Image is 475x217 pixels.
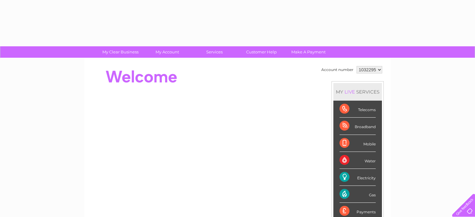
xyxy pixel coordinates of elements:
a: Customer Help [236,46,287,58]
div: MY SERVICES [333,83,382,101]
a: My Account [142,46,193,58]
div: LIVE [343,89,356,95]
a: Services [189,46,240,58]
div: Gas [340,186,376,203]
a: My Clear Business [95,46,146,58]
div: Mobile [340,135,376,152]
div: Telecoms [340,101,376,118]
div: Water [340,152,376,169]
div: Electricity [340,169,376,186]
div: Broadband [340,118,376,135]
a: Make A Payment [283,46,334,58]
td: Account number [320,65,355,75]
